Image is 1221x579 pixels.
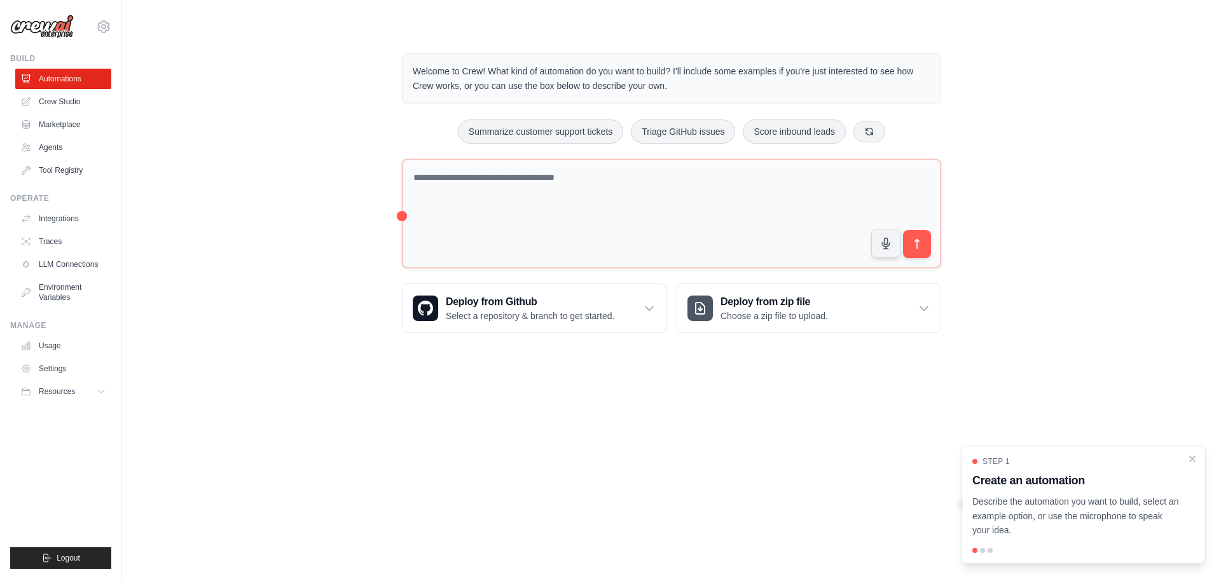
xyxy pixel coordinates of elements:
[15,114,111,135] a: Marketplace
[15,160,111,181] a: Tool Registry
[15,208,111,229] a: Integrations
[458,119,623,144] button: Summarize customer support tickets
[972,494,1180,538] p: Describe the automation you want to build, select an example option, or use the microphone to spe...
[15,231,111,252] a: Traces
[983,456,1010,467] span: Step 1
[57,553,80,563] span: Logout
[721,294,828,310] h3: Deploy from zip file
[10,53,111,64] div: Build
[10,320,111,330] div: Manage
[446,294,614,310] h3: Deploy from Github
[15,254,111,275] a: LLM Connections
[15,336,111,356] a: Usage
[631,119,735,144] button: Triage GitHub issues
[446,310,614,322] p: Select a repository & branch to get started.
[10,15,74,39] img: Logo
[10,547,111,569] button: Logout
[10,193,111,203] div: Operate
[1187,454,1197,464] button: Close walkthrough
[413,64,930,93] p: Welcome to Crew! What kind of automation do you want to build? I'll include some examples if you'...
[39,386,75,397] span: Resources
[15,137,111,158] a: Agents
[15,381,111,402] button: Resources
[15,358,111,379] a: Settings
[15,277,111,308] a: Environment Variables
[15,92,111,112] a: Crew Studio
[972,472,1180,489] h3: Create an automation
[721,310,828,322] p: Choose a zip file to upload.
[15,69,111,89] a: Automations
[743,119,846,144] button: Score inbound leads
